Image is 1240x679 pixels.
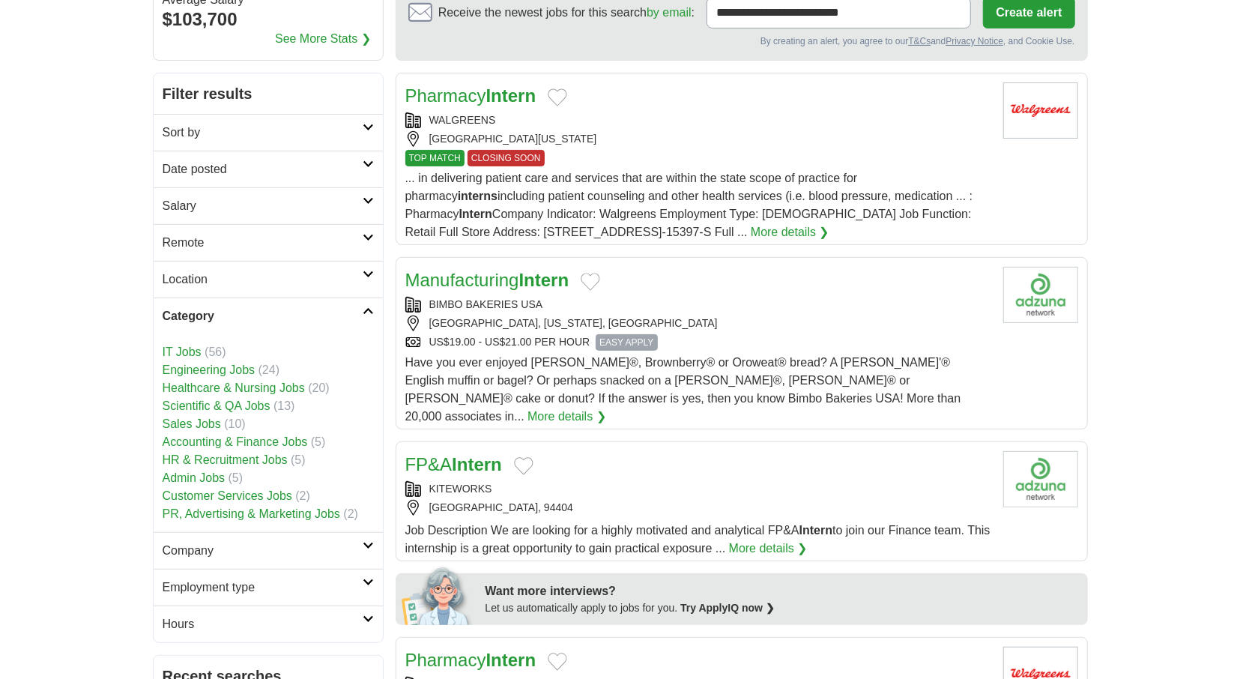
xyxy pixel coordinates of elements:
span: Receive the newest jobs for this search : [438,4,695,22]
button: Add to favorite jobs [514,457,533,475]
button: Add to favorite jobs [548,653,567,671]
div: $103,700 [163,6,374,33]
a: FP&AIntern [405,454,502,474]
a: WALGREENS [429,114,496,126]
a: Sort by [154,114,383,151]
div: Want more interviews? [486,582,1079,600]
a: Healthcare & Nursing Jobs [163,381,305,394]
a: Engineering Jobs [163,363,255,376]
div: [GEOGRAPHIC_DATA], 94404 [405,500,991,516]
a: Location [154,261,383,298]
a: Salary [154,187,383,224]
span: (5) [311,435,326,448]
a: Company [154,532,383,569]
a: Try ApplyIQ now ❯ [680,602,775,614]
span: (5) [291,453,306,466]
a: More details ❯ [751,223,829,241]
h2: Employment type [163,579,363,597]
a: Date posted [154,151,383,187]
a: Admin Jobs [163,471,226,484]
button: Add to favorite jobs [548,88,567,106]
strong: Intern [799,524,832,537]
a: Employment type [154,569,383,606]
h2: Sort by [163,124,363,142]
div: By creating an alert, you agree to our and , and Cookie Use. [408,34,1075,48]
a: Privacy Notice [946,36,1003,46]
span: (56) [205,345,226,358]
strong: Intern [519,270,569,290]
a: Accounting & Finance Jobs [163,435,308,448]
img: Walgreens logo [1003,82,1078,139]
span: (10) [224,417,245,430]
a: Scientific & QA Jobs [163,399,270,412]
h2: Date posted [163,160,363,178]
h2: Salary [163,197,363,215]
div: [GEOGRAPHIC_DATA], [US_STATE], [GEOGRAPHIC_DATA] [405,316,991,331]
div: KITEWORKS [405,481,991,497]
div: BIMBO BAKERIES USA [405,297,991,313]
span: EASY APPLY [596,334,657,351]
span: Have you ever enjoyed [PERSON_NAME]®, Brownberry® or Oroweat® bread? A [PERSON_NAME]'® English mu... [405,356,961,423]
strong: Intern [459,208,492,220]
img: Company logo [1003,451,1078,507]
span: (2) [343,507,358,520]
h2: Remote [163,234,363,252]
a: More details ❯ [527,408,606,426]
a: HR & Recruitment Jobs [163,453,288,466]
span: (20) [308,381,329,394]
a: ManufacturingIntern [405,270,569,290]
span: (2) [295,489,310,502]
a: Sales Jobs [163,417,221,430]
a: Remote [154,224,383,261]
h2: Company [163,542,363,560]
strong: Intern [486,85,536,106]
span: TOP MATCH [405,150,465,166]
img: Company logo [1003,267,1078,323]
button: Add to favorite jobs [581,273,600,291]
span: ... in delivering patient care and services that are within the state scope of practice for pharm... [405,172,973,238]
a: More details ❯ [729,540,808,558]
strong: Intern [486,650,536,670]
span: CLOSING SOON [468,150,545,166]
h2: Location [163,271,363,289]
img: apply-iq-scientist.png [402,565,474,625]
span: (13) [273,399,294,412]
span: (5) [229,471,244,484]
strong: Intern [452,454,502,474]
div: [GEOGRAPHIC_DATA][US_STATE] [405,131,991,147]
div: US$19.00 - US$21.00 PER HOUR [405,334,991,351]
a: PharmacyIntern [405,650,536,670]
h2: Filter results [154,73,383,114]
h2: Category [163,307,363,325]
a: T&Cs [908,36,931,46]
a: Category [154,298,383,334]
h2: Hours [163,615,363,633]
a: by email [647,6,692,19]
a: Hours [154,606,383,642]
a: IT Jobs [163,345,202,358]
div: Let us automatically apply to jobs for you. [486,600,1079,616]
a: Customer Services Jobs [163,489,292,502]
span: Job Description We are looking for a highly motivated and analytical FP&A to join our Finance tea... [405,524,991,555]
strong: interns [458,190,497,202]
a: PR, Advertising & Marketing Jobs [163,507,340,520]
span: (24) [258,363,279,376]
a: PharmacyIntern [405,85,536,106]
a: See More Stats ❯ [275,30,371,48]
